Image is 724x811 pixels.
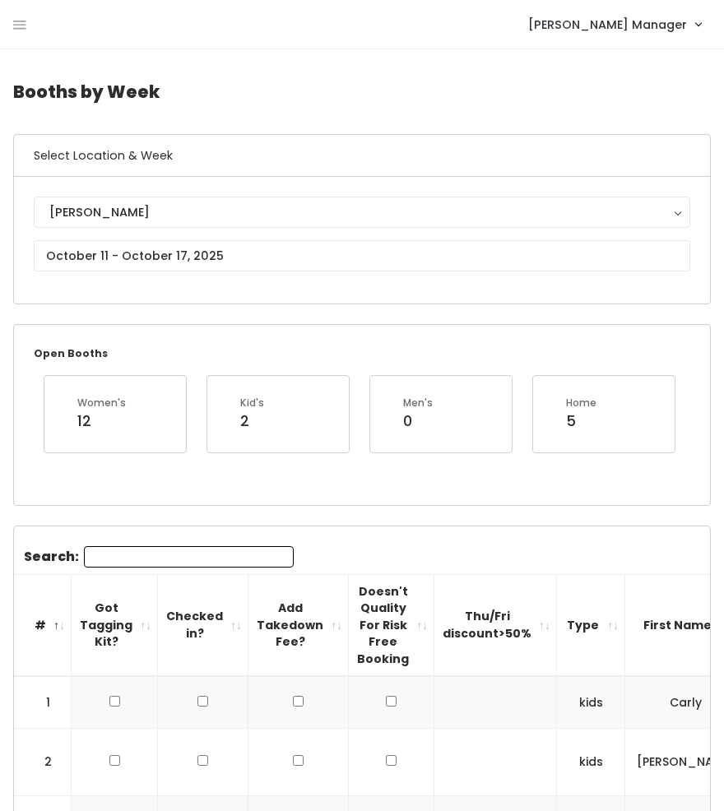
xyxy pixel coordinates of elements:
[14,676,72,728] td: 1
[512,7,717,42] a: [PERSON_NAME] Manager
[77,396,126,410] div: Women's
[403,396,433,410] div: Men's
[34,197,690,228] button: [PERSON_NAME]
[84,546,294,568] input: Search:
[434,574,557,676] th: Thu/Fri discount&gt;50%: activate to sort column ascending
[240,396,264,410] div: Kid's
[240,410,264,432] div: 2
[34,240,690,271] input: October 11 - October 17, 2025
[349,574,434,676] th: Doesn't Quality For Risk Free Booking : activate to sort column ascending
[13,69,711,114] h4: Booths by Week
[557,676,625,728] td: kids
[24,546,294,568] label: Search:
[34,346,108,360] small: Open Booths
[14,728,72,796] td: 2
[566,396,596,410] div: Home
[49,203,675,221] div: [PERSON_NAME]
[158,574,248,676] th: Checked in?: activate to sort column ascending
[566,410,596,432] div: 5
[77,410,126,432] div: 12
[14,574,72,676] th: #: activate to sort column descending
[557,728,625,796] td: kids
[14,135,710,177] h6: Select Location & Week
[528,16,687,34] span: [PERSON_NAME] Manager
[403,410,433,432] div: 0
[248,574,349,676] th: Add Takedown Fee?: activate to sort column ascending
[557,574,625,676] th: Type: activate to sort column ascending
[72,574,158,676] th: Got Tagging Kit?: activate to sort column ascending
